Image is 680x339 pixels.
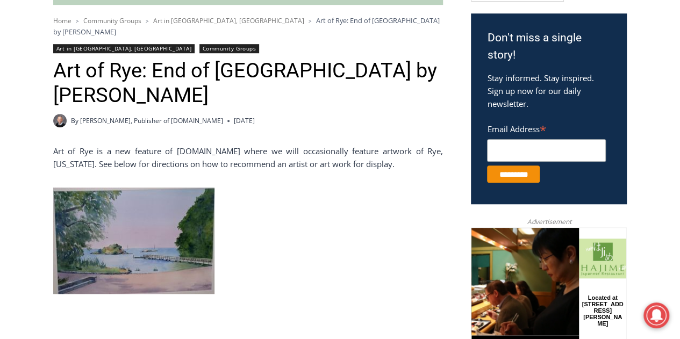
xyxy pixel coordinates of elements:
a: [PERSON_NAME] Read Sanctuary Fall Fest: [DATE] [1,107,155,134]
span: > [76,17,79,25]
label: Email Address [487,118,606,138]
h1: Art of Rye: End of [GEOGRAPHIC_DATA] by [PERSON_NAME] [53,59,443,107]
div: Face Painting [112,32,150,88]
span: > [309,17,312,25]
span: > [146,17,149,25]
h4: [PERSON_NAME] Read Sanctuary Fall Fest: [DATE] [9,108,138,133]
span: Art of Rye: End of [GEOGRAPHIC_DATA] by [PERSON_NAME] [53,16,440,36]
span: Advertisement [516,217,582,227]
a: [PERSON_NAME], Publisher of [DOMAIN_NAME] [80,116,223,125]
span: Open Tues. - Sun. [PHONE_NUMBER] [3,111,105,152]
h3: Don't miss a single story! [487,30,611,63]
a: Home [53,16,71,25]
a: Intern @ [DOMAIN_NAME] [259,104,521,134]
div: 6 [125,91,130,102]
a: Art in [GEOGRAPHIC_DATA], [GEOGRAPHIC_DATA] [53,44,195,53]
span: Intern @ [DOMAIN_NAME] [281,107,498,131]
div: "The first chef I interviewed talked about coming to [GEOGRAPHIC_DATA] from [GEOGRAPHIC_DATA] in ... [271,1,508,104]
time: [DATE] [234,116,255,126]
p: Stay informed. Stay inspired. Sign up now for our daily newsletter. [487,71,611,110]
img: 100_0783 end of Brevoort Lane, Greenhaven [53,187,214,294]
a: Community Groups [83,16,141,25]
a: Open Tues. - Sun. [PHONE_NUMBER] [1,108,108,134]
a: Community Groups [199,44,259,53]
nav: Breadcrumbs [53,15,443,37]
div: 3 [112,91,117,102]
div: Located at [STREET_ADDRESS][PERSON_NAME] [110,67,153,128]
span: Art of Rye is a new feature of [DOMAIN_NAME] where we will occasionally feature artwork of Rye, [... [53,146,443,169]
a: Author image [53,114,67,127]
span: By [71,116,78,126]
div: / [120,91,123,102]
a: Art in [GEOGRAPHIC_DATA], [GEOGRAPHIC_DATA] [153,16,304,25]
